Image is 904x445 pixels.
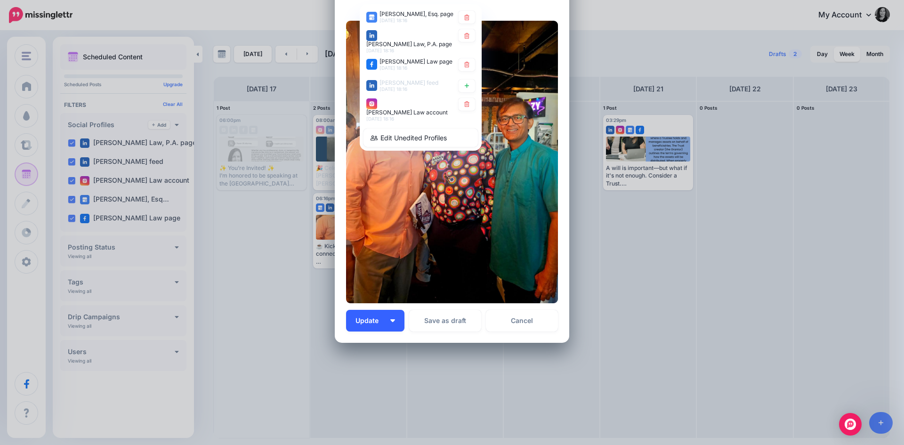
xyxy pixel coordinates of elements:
[366,59,377,70] img: facebook-square.png
[366,116,394,121] span: [DATE] 18:16
[366,48,394,53] span: [DATE] 18:16
[379,10,453,17] span: [PERSON_NAME], Esq. page
[366,98,377,109] img: instagram-square.png
[366,30,377,41] img: linkedin-square.png
[379,58,452,65] span: [PERSON_NAME] Law page
[355,317,386,324] span: Update
[366,40,452,48] span: [PERSON_NAME] Law, P.A. page
[346,310,404,332] button: Update
[839,413,862,436] div: Open Intercom Messenger
[366,109,448,116] span: [PERSON_NAME] Law account
[363,129,478,147] a: Edit Unedited Profiles
[379,65,407,71] span: [DATE] 18:16
[390,319,395,322] img: arrow-down-white.png
[409,310,481,332] button: Save as draft
[379,79,438,86] span: [PERSON_NAME] feed
[486,310,558,332] a: Cancel
[366,12,377,23] img: google_business-square.png
[379,17,407,23] span: [DATE] 18:16
[379,86,407,92] span: [DATE] 18:16
[366,80,377,91] img: linkedin-square.png
[346,21,558,303] img: FBBX40WVZDJDOBSTKL84MVREOEH95WAQ.jpg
